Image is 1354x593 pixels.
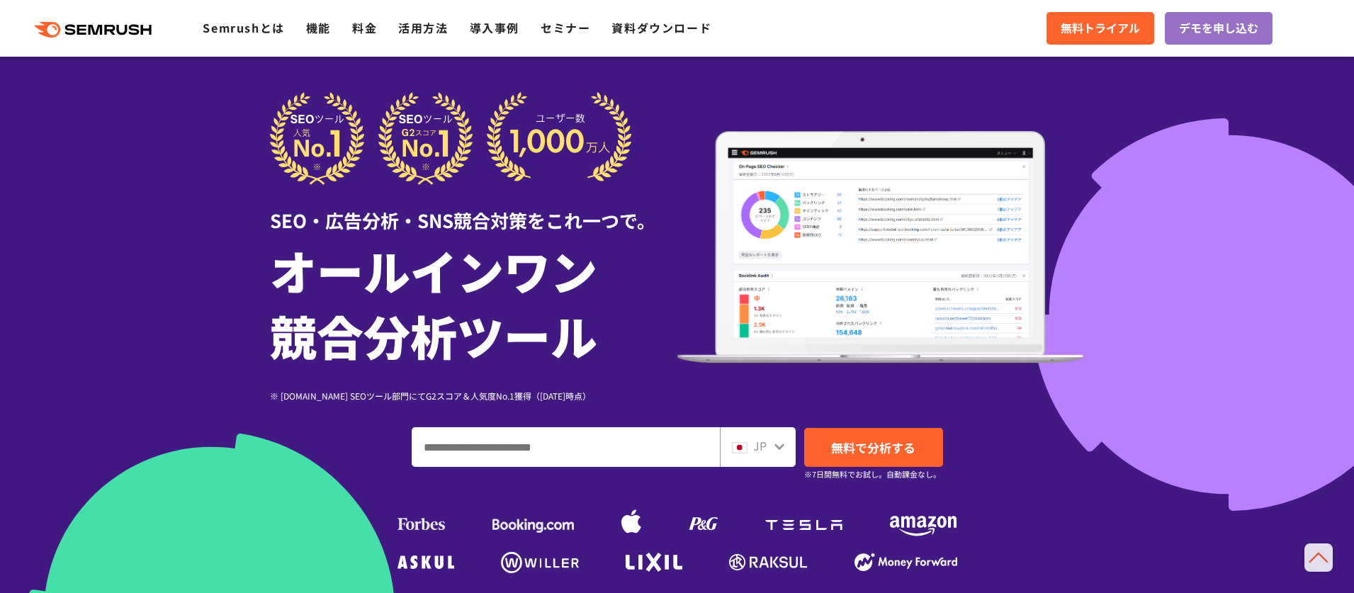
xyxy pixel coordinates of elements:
[398,19,448,36] a: 活用方法
[804,468,941,481] small: ※7日間無料でお試し。自動課金なし。
[270,389,677,402] div: ※ [DOMAIN_NAME] SEOツール部門にてG2スコア＆人気度No.1獲得（[DATE]時点）
[1179,19,1258,38] span: デモを申し込む
[1046,12,1154,45] a: 無料トライアル
[831,439,915,456] span: 無料で分析する
[1061,19,1140,38] span: 無料トライアル
[203,19,284,36] a: Semrushとは
[470,19,519,36] a: 導入事例
[1165,12,1273,45] a: デモを申し込む
[270,237,677,368] h1: オールインワン 競合分析ツール
[306,19,331,36] a: 機能
[412,428,719,466] input: ドメイン、キーワードまたはURLを入力してください
[270,185,677,234] div: SEO・広告分析・SNS競合対策をこれ一つで。
[753,437,767,454] span: JP
[804,428,943,467] a: 無料で分析する
[352,19,377,36] a: 料金
[541,19,590,36] a: セミナー
[611,19,711,36] a: 資料ダウンロード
